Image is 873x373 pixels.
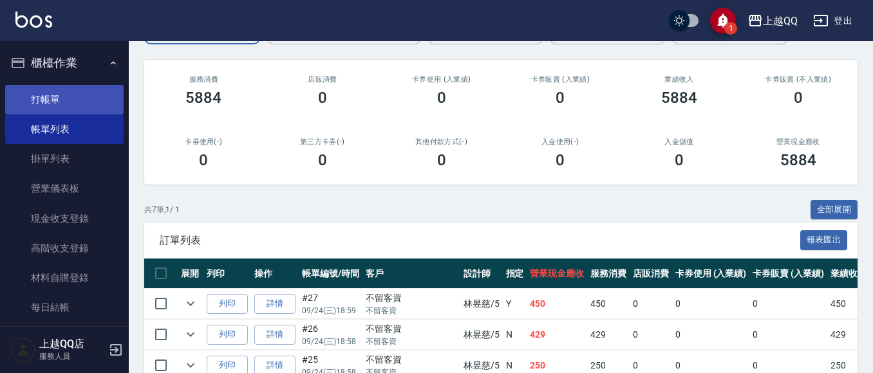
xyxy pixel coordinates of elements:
[199,151,208,169] h3: 0
[754,138,842,146] h2: 營業現金應收
[527,289,587,319] td: 450
[5,293,124,322] a: 每日結帳
[503,320,527,350] td: N
[318,151,327,169] h3: 0
[366,305,457,316] p: 不留客資
[742,8,803,34] button: 上越QQ
[207,294,248,314] button: 列印
[460,259,503,289] th: 設計師
[587,320,630,350] td: 429
[503,259,527,289] th: 指定
[366,353,457,367] div: 不留客資
[207,325,248,345] button: 列印
[503,289,527,319] td: Y
[5,114,124,144] a: 帳單列表
[587,289,630,319] td: 450
[160,234,800,247] span: 訂單列表
[800,233,848,246] a: 報表匯出
[827,289,870,319] td: 450
[437,151,446,169] h3: 0
[749,289,827,319] td: 0
[39,350,105,362] p: 服務人員
[749,259,827,289] th: 卡券販賣 (入業績)
[460,289,503,319] td: 林昱慈 /5
[5,233,124,263] a: 高階收支登錄
[661,89,697,107] h3: 5884
[527,320,587,350] td: 429
[5,46,124,80] button: 櫃檯作業
[279,138,367,146] h2: 第三方卡券(-)
[144,204,180,215] p: 共 7 筆, 1 / 1
[366,336,457,347] p: 不留客資
[800,230,848,250] button: 報表匯出
[587,259,630,289] th: 服務消費
[254,325,296,345] a: 詳情
[181,294,200,313] button: expand row
[672,320,750,350] td: 0
[630,320,672,350] td: 0
[556,151,565,169] h3: 0
[160,75,248,84] h3: 服務消費
[254,294,296,314] a: 詳情
[710,8,736,33] button: save
[724,22,737,35] span: 1
[808,9,858,33] button: 登出
[15,12,52,28] img: Logo
[460,320,503,350] td: 林昱慈 /5
[5,85,124,114] a: 打帳單
[827,259,870,289] th: 業績收入
[160,138,248,146] h2: 卡券使用(-)
[516,138,605,146] h2: 入金使用(-)
[251,259,299,289] th: 操作
[302,336,359,347] p: 09/24 (三) 18:58
[5,204,124,233] a: 現金收支登錄
[672,289,750,319] td: 0
[299,289,362,319] td: #27
[10,337,36,363] img: Person
[811,200,858,220] button: 全部展開
[630,289,672,319] td: 0
[397,138,485,146] h2: 其他付款方式(-)
[437,89,446,107] h3: 0
[675,151,684,169] h3: 0
[299,259,362,289] th: 帳單編號/時間
[5,174,124,203] a: 營業儀表板
[178,259,203,289] th: 展開
[763,13,798,29] div: 上越QQ
[362,259,460,289] th: 客戶
[203,259,251,289] th: 列印
[527,259,587,289] th: 營業現金應收
[516,75,605,84] h2: 卡券販賣 (入業績)
[556,89,565,107] h3: 0
[794,89,803,107] h3: 0
[302,305,359,316] p: 09/24 (三) 18:59
[318,89,327,107] h3: 0
[635,138,724,146] h2: 入金儲值
[672,259,750,289] th: 卡券使用 (入業績)
[5,323,124,352] a: 排班表
[185,89,221,107] h3: 5884
[5,263,124,293] a: 材料自購登錄
[630,259,672,289] th: 店販消費
[366,322,457,336] div: 不留客資
[635,75,724,84] h2: 業績收入
[39,338,105,350] h5: 上越QQ店
[366,291,457,305] div: 不留客資
[754,75,842,84] h2: 卡券販賣 (不入業績)
[749,320,827,350] td: 0
[181,325,200,344] button: expand row
[397,75,485,84] h2: 卡券使用 (入業績)
[279,75,367,84] h2: 店販消費
[827,320,870,350] td: 429
[299,320,362,350] td: #26
[5,144,124,174] a: 掛單列表
[780,151,816,169] h3: 5884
